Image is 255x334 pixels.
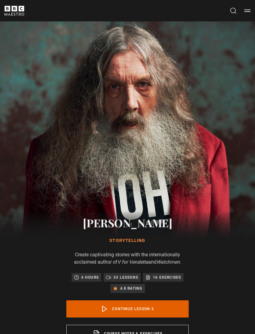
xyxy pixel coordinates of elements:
[113,274,138,280] p: 33 lessons
[120,285,142,291] p: 4.8 rating
[66,251,189,266] p: Create captivating stories with the internationally acclaimed author of and .
[66,215,189,230] h2: [PERSON_NAME]
[157,259,180,265] i: Watchmen
[66,300,189,317] a: Continue lesson 3
[244,8,250,14] button: Toggle navigation
[153,274,181,280] p: 16 exercises
[66,238,189,244] h1: Storytelling
[81,274,99,280] p: 6 hours
[117,259,148,265] i: V for Vendetta
[5,6,24,16] svg: BBC Maestro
